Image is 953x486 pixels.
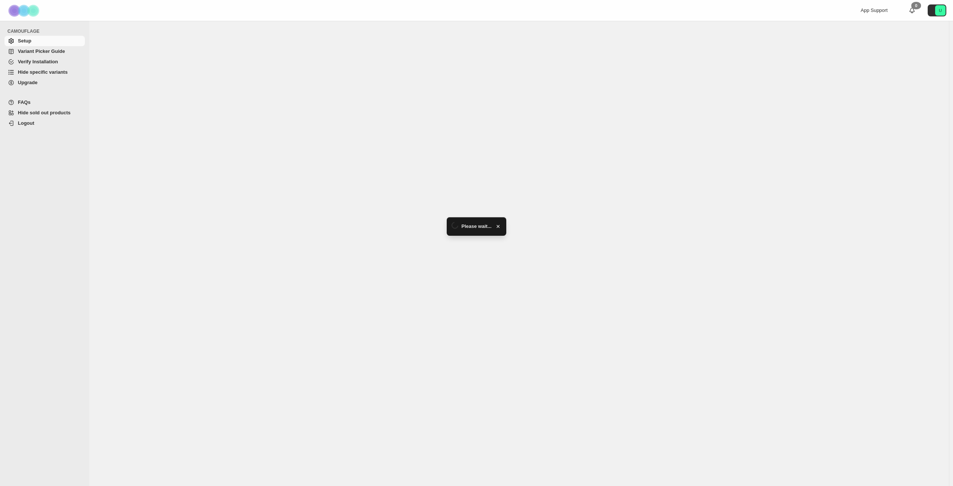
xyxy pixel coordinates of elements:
text: U [939,8,942,13]
a: Variant Picker Guide [4,46,85,57]
span: FAQs [18,99,31,105]
span: CAMOUFLAGE [7,28,86,34]
div: 0 [911,2,921,9]
a: Upgrade [4,77,85,88]
a: FAQs [4,97,85,108]
button: Avatar with initials U [928,4,946,16]
a: Hide sold out products [4,108,85,118]
span: Logout [18,120,34,126]
a: Logout [4,118,85,128]
a: 0 [908,7,916,14]
span: App Support [861,7,887,13]
a: Setup [4,36,85,46]
span: Setup [18,38,31,44]
span: Variant Picker Guide [18,48,65,54]
img: Camouflage [6,0,43,21]
span: Please wait... [462,223,492,230]
span: Avatar with initials U [935,5,946,16]
span: Hide sold out products [18,110,71,115]
a: Hide specific variants [4,67,85,77]
span: Verify Installation [18,59,58,64]
span: Hide specific variants [18,69,68,75]
span: Upgrade [18,80,38,85]
a: Verify Installation [4,57,85,67]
